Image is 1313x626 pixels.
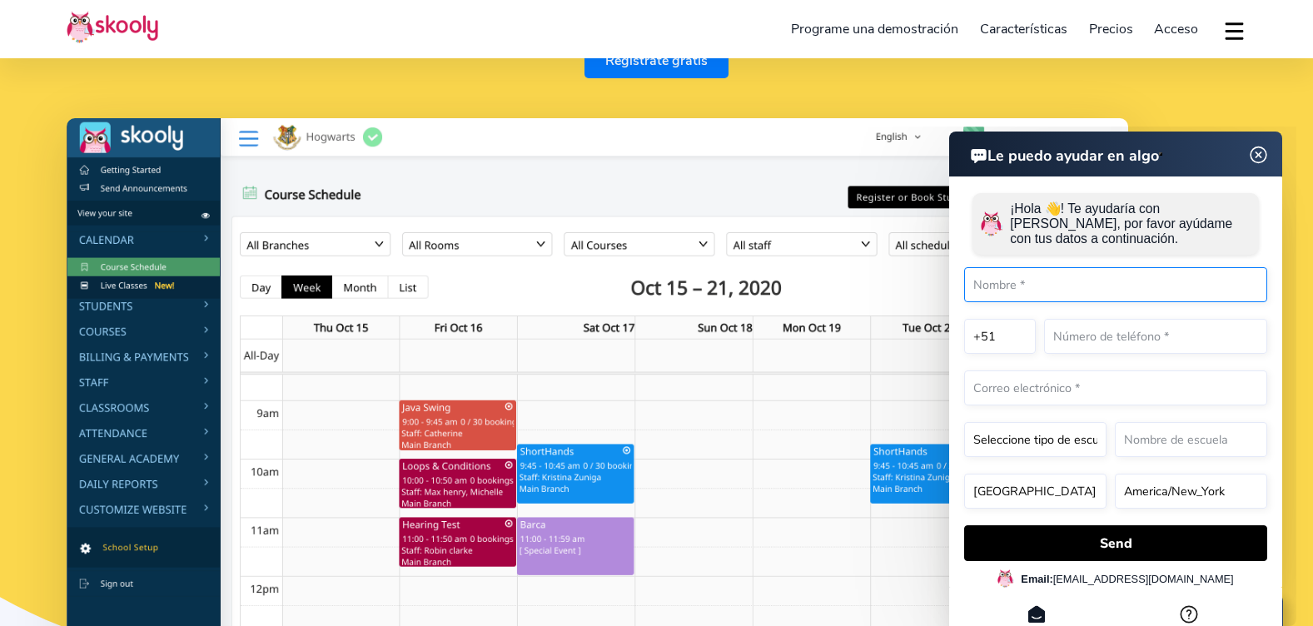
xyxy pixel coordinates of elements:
a: Programe una demostración [781,16,970,42]
span: Precios [1089,20,1133,38]
a: Acceso [1143,16,1209,42]
img: Skooly [67,11,158,43]
a: Registrate gratis [584,42,729,78]
button: dropdown menu [1222,12,1246,50]
a: Características [969,16,1078,42]
a: Precios [1078,16,1144,42]
span: Acceso [1154,20,1198,38]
